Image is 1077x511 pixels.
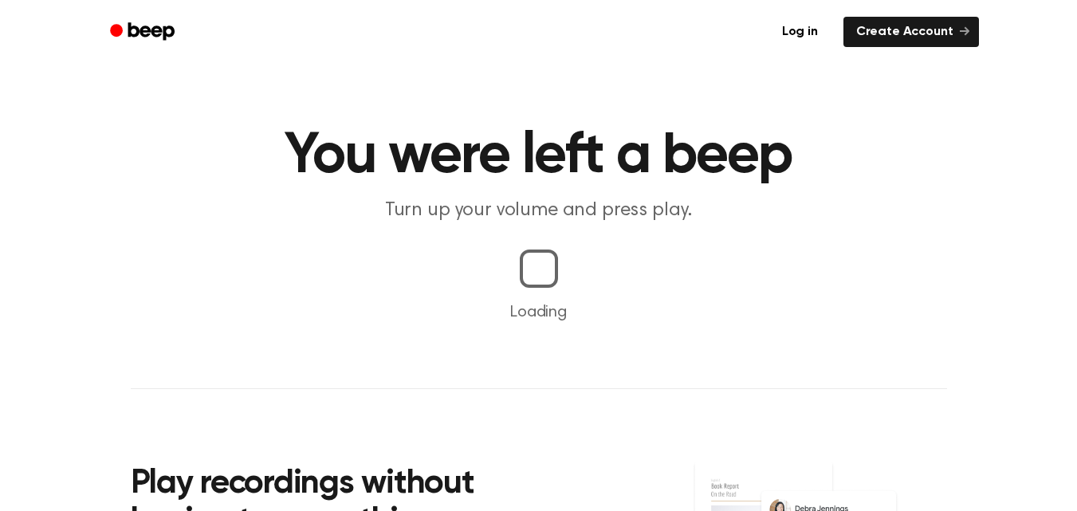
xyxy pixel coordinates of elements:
p: Loading [19,301,1058,324]
a: Log in [766,14,834,50]
a: Create Account [843,17,979,47]
h1: You were left a beep [131,128,947,185]
p: Turn up your volume and press play. [233,198,845,224]
a: Beep [99,17,189,48]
